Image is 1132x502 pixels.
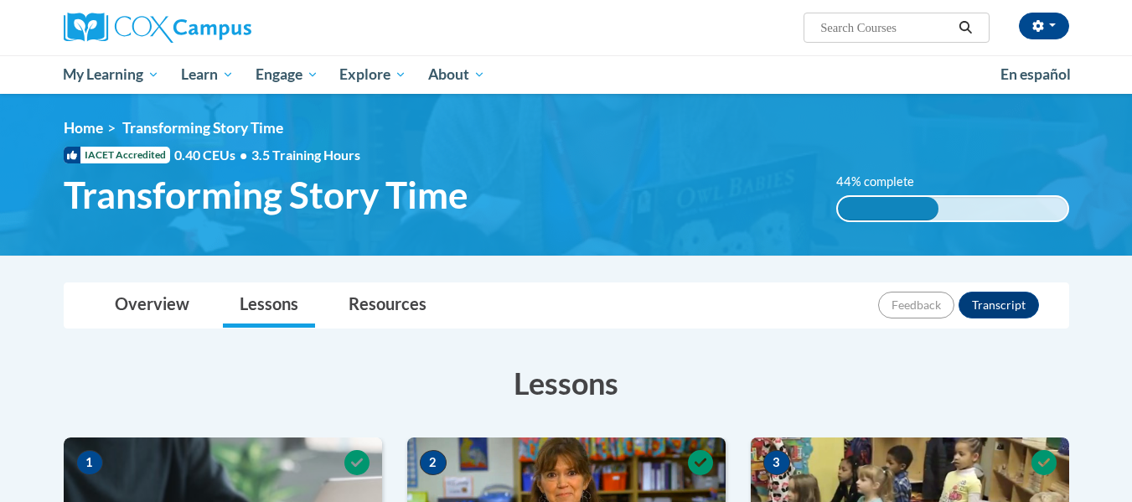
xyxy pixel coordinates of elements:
a: Resources [332,283,443,328]
span: Learn [181,65,234,85]
div: Main menu [39,55,1094,94]
span: Engage [256,65,318,85]
a: Engage [245,55,329,94]
span: 3 [763,450,790,475]
span: • [240,147,247,163]
div: 44% complete [838,197,938,220]
a: Home [64,119,103,137]
span: En español [1000,65,1071,83]
input: Search Courses [819,18,953,38]
button: Account Settings [1019,13,1069,39]
img: Cox Campus [64,13,251,43]
span: 1 [76,450,103,475]
span: My Learning [63,65,159,85]
a: Learn [170,55,245,94]
h3: Lessons [64,362,1069,404]
a: En español [990,57,1082,92]
a: Explore [328,55,417,94]
span: Explore [339,65,406,85]
span: IACET Accredited [64,147,170,163]
a: About [417,55,496,94]
button: Transcript [959,292,1039,318]
button: Feedback [878,292,954,318]
a: Overview [98,283,206,328]
span: About [428,65,485,85]
span: 0.40 CEUs [174,146,251,164]
span: Transforming Story Time [122,119,283,137]
a: My Learning [53,55,171,94]
a: Lessons [223,283,315,328]
span: 2 [420,450,447,475]
label: 44% complete [836,173,933,191]
button: Search [953,18,978,38]
a: Cox Campus [64,13,382,43]
span: 3.5 Training Hours [251,147,360,163]
span: Transforming Story Time [64,173,468,217]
